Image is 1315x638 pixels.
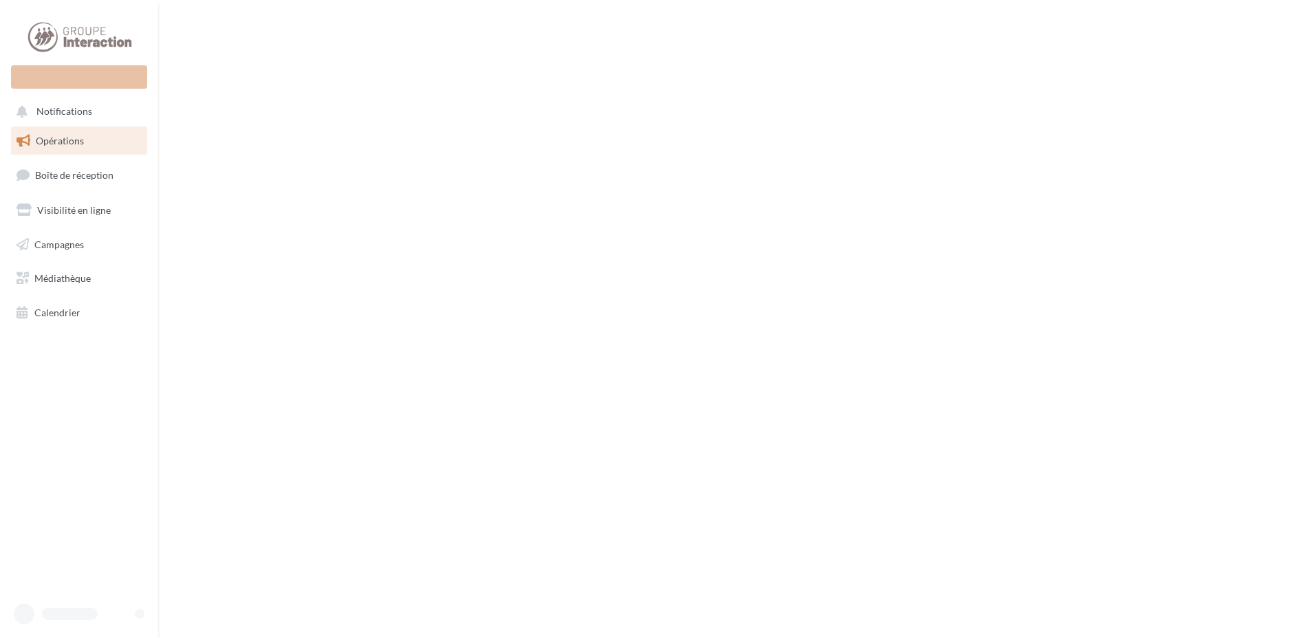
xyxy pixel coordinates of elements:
[34,307,80,318] span: Calendrier
[34,238,84,250] span: Campagnes
[8,160,150,190] a: Boîte de réception
[34,272,91,284] span: Médiathèque
[8,230,150,259] a: Campagnes
[8,298,150,327] a: Calendrier
[37,204,111,216] span: Visibilité en ligne
[8,196,150,225] a: Visibilité en ligne
[36,135,84,146] span: Opérations
[8,264,150,293] a: Médiathèque
[36,106,92,118] span: Notifications
[8,126,150,155] a: Opérations
[35,169,113,181] span: Boîte de réception
[11,65,147,89] div: Nouvelle campagne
